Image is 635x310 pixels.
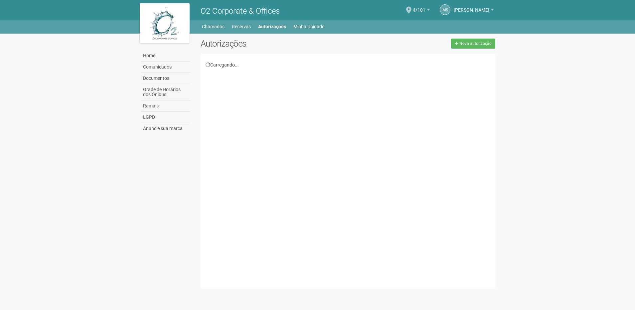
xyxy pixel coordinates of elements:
a: Grade de Horários dos Ônibus [141,84,191,100]
a: Chamados [202,22,225,31]
a: Ramais [141,100,191,112]
a: Documentos [141,73,191,84]
a: LGPD [141,112,191,123]
a: Anuncie sua marca [141,123,191,134]
a: Nova autorização [451,39,495,49]
a: Reservas [232,22,251,31]
a: Minha Unidade [293,22,324,31]
a: [PERSON_NAME] [454,8,494,14]
span: O2 Corporate & Offices [201,6,280,16]
span: 4/101 [413,1,425,13]
div: Carregando... [206,62,491,68]
a: Comunicados [141,62,191,73]
img: logo.jpg [140,3,190,43]
a: 4/101 [413,8,430,14]
a: Home [141,50,191,62]
h2: Autorizações [201,39,343,49]
a: MS [440,4,450,15]
span: Nova autorização [459,41,492,46]
a: Autorizações [258,22,286,31]
span: Mylena Santos [454,1,489,13]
